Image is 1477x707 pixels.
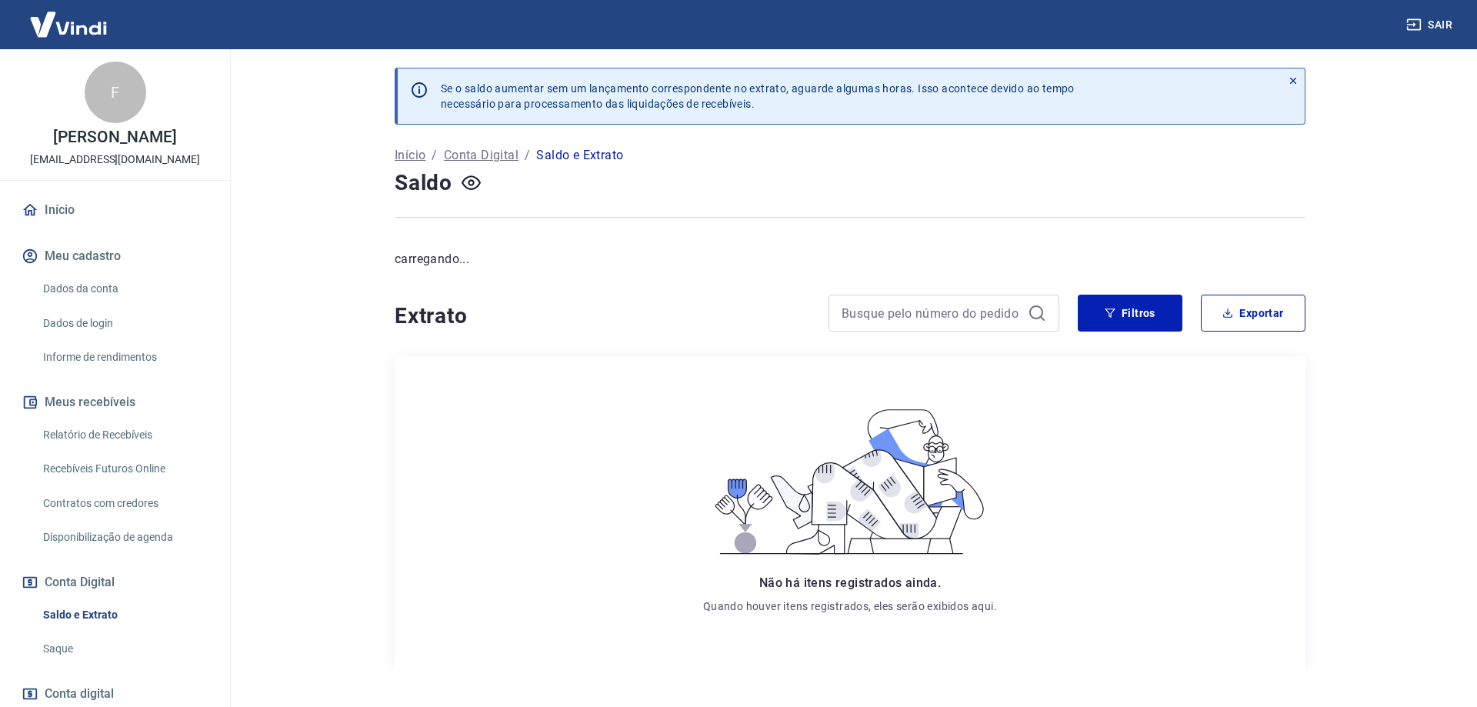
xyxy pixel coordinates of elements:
a: Início [18,193,212,227]
a: Informe de rendimentos [37,342,212,373]
a: Conta Digital [444,146,518,165]
span: Conta digital [45,683,114,705]
h4: Saldo [395,168,452,198]
a: Início [395,146,425,165]
a: Dados de login [37,308,212,339]
a: Saldo e Extrato [37,599,212,631]
input: Busque pelo número do pedido [842,302,1022,325]
p: / [432,146,437,165]
a: Disponibilização de agenda [37,522,212,553]
a: Dados da conta [37,273,212,305]
button: Filtros [1078,295,1182,332]
button: Meu cadastro [18,239,212,273]
a: Contratos com credores [37,488,212,519]
a: Relatório de Recebíveis [37,419,212,451]
p: Saldo e Extrato [536,146,623,165]
p: / [525,146,530,165]
button: Exportar [1201,295,1305,332]
p: [PERSON_NAME] [53,129,176,145]
div: F [85,62,146,123]
a: Saque [37,633,212,665]
img: Vindi [18,1,118,48]
p: [EMAIL_ADDRESS][DOMAIN_NAME] [30,152,200,168]
button: Sair [1403,11,1459,39]
button: Conta Digital [18,565,212,599]
p: carregando... [395,250,1305,268]
p: Se o saldo aumentar sem um lançamento correspondente no extrato, aguarde algumas horas. Isso acon... [441,81,1075,112]
span: Não há itens registrados ainda. [759,575,941,590]
h4: Extrato [395,301,810,332]
button: Meus recebíveis [18,385,212,419]
a: Recebíveis Futuros Online [37,453,212,485]
p: Quando houver itens registrados, eles serão exibidos aqui. [703,599,997,614]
